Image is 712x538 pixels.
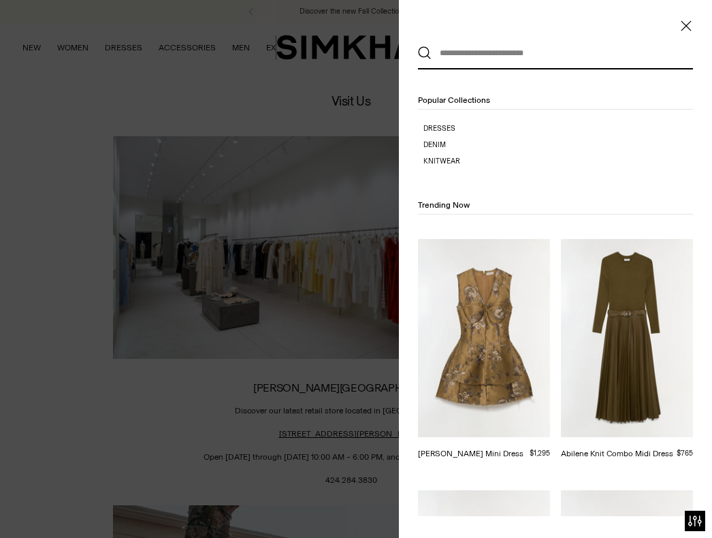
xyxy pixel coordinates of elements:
input: What are you looking for? [432,38,673,68]
button: Search [418,46,432,60]
span: Trending Now [418,200,470,210]
a: Dresses [423,123,693,134]
a: Knitwear [423,156,693,167]
a: [PERSON_NAME] Mini Dress [418,449,523,458]
a: Denim [423,140,693,151]
a: Abilene Knit Combo Midi Dress [561,449,673,458]
span: Popular Collections [418,95,490,105]
button: Close [679,19,693,33]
